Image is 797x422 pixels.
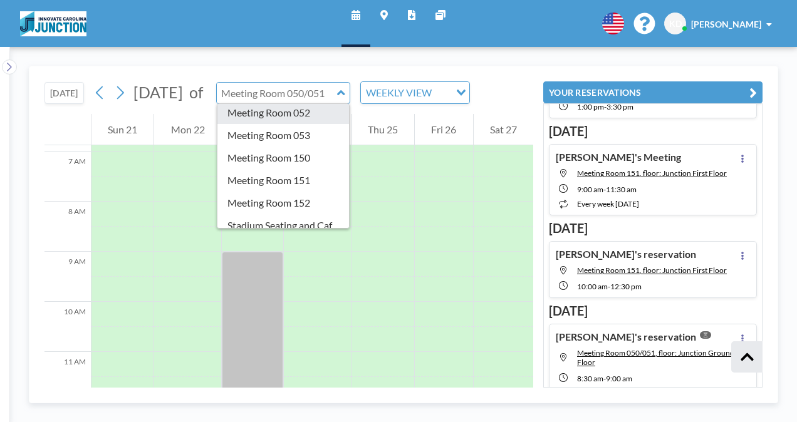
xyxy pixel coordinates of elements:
[217,101,350,124] div: Meeting Room 052
[44,302,91,352] div: 10 AM
[217,192,350,214] div: Meeting Room 152
[189,83,203,102] span: of
[604,102,607,111] span: -
[415,114,472,145] div: Fri 26
[606,374,632,383] span: 9:00 AM
[610,282,642,291] span: 12:30 PM
[549,303,757,319] h3: [DATE]
[44,252,91,302] div: 9 AM
[577,265,727,275] span: Meeting Room 151, floor: Junction First Floor
[20,11,86,36] img: organization-logo
[608,282,610,291] span: -
[691,19,761,29] span: [PERSON_NAME]
[543,81,763,103] button: YOUR RESERVATIONS
[44,352,91,402] div: 11 AM
[577,168,727,178] span: Meeting Room 151, floor: Junction First Floor
[577,199,639,208] span: every week [DATE]
[556,248,696,260] h4: [PERSON_NAME]'s reservation
[217,83,337,103] input: Meeting Room 050/051
[603,374,606,383] span: -
[435,85,449,101] input: Search for option
[217,147,350,169] div: Meeting Room 150
[352,114,414,145] div: Thu 25
[133,83,183,101] span: [DATE]
[91,114,154,145] div: Sun 21
[474,114,533,145] div: Sat 27
[577,348,734,367] span: Meeting Room 050/051, floor: Junction Ground Floor
[577,282,608,291] span: 10:00 AM
[577,374,603,383] span: 8:30 AM
[549,123,757,139] h3: [DATE]
[44,152,91,202] div: 7 AM
[217,214,350,237] div: Stadium Seating and Cafe area
[577,102,604,111] span: 1:00 PM
[549,220,757,236] h3: [DATE]
[577,185,603,194] span: 9:00 AM
[217,169,350,192] div: Meeting Room 151
[361,82,469,103] div: Search for option
[606,185,637,194] span: 11:30 AM
[154,114,221,145] div: Mon 22
[669,18,682,29] span: KD
[607,102,633,111] span: 3:30 PM
[44,82,84,104] button: [DATE]
[556,151,681,163] h4: [PERSON_NAME]'s Meeting
[556,331,696,343] h4: [PERSON_NAME]'s reservation
[603,185,606,194] span: -
[217,124,350,147] div: Meeting Room 053
[44,202,91,252] div: 8 AM
[363,85,434,101] span: WEEKLY VIEW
